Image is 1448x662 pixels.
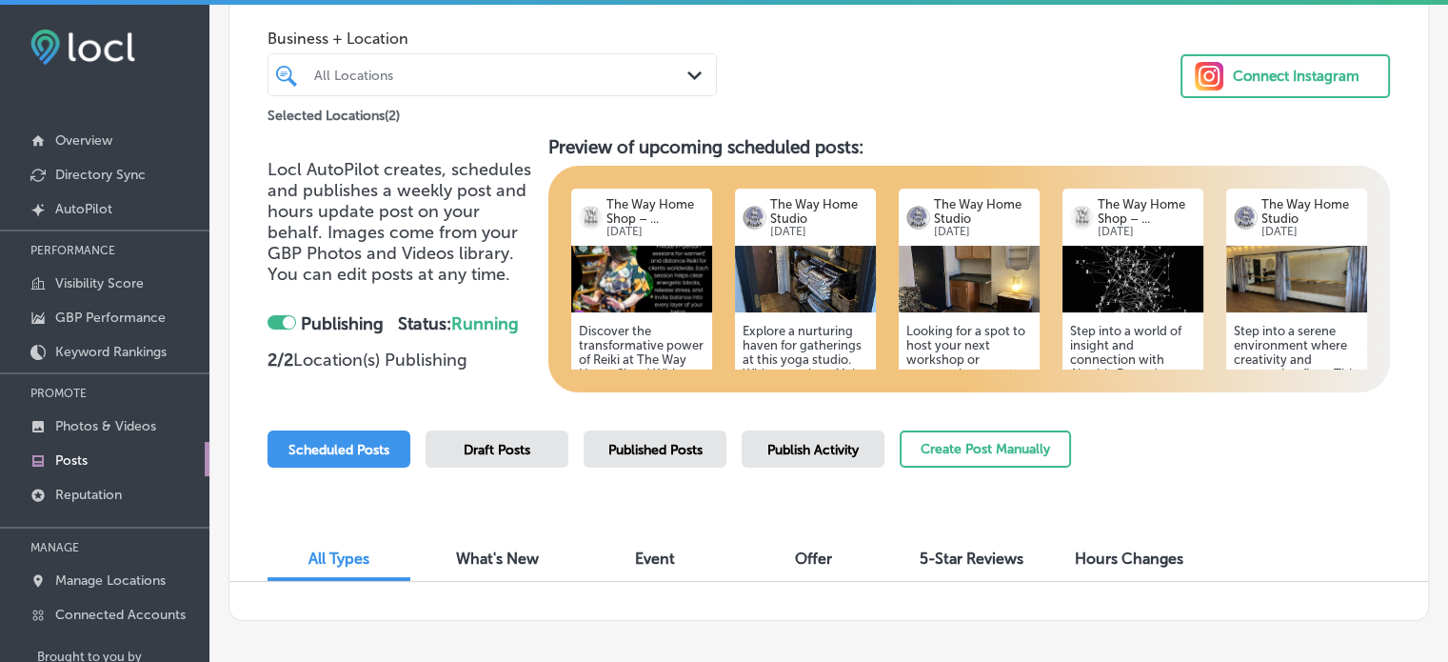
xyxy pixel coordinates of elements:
p: [DATE] [934,226,1032,238]
span: Published Posts [608,442,703,458]
p: [DATE] [770,226,868,238]
span: What's New [456,550,539,568]
p: Selected Locations ( 2 ) [268,100,400,124]
img: logo [1070,206,1094,230]
span: Running [451,313,519,334]
p: Visibility Score [55,275,144,291]
span: All Types [308,550,369,568]
span: Event [635,550,675,568]
p: [DATE] [1098,226,1196,238]
span: Offer [795,550,832,568]
h5: Looking for a spot to host your next workshop or community event? This local yoga studio features... [906,324,1032,538]
h5: Explore a nurturing haven for gatherings at this yoga studio. With a spacious Main Studio and int... [743,324,868,538]
p: AutoPilot [55,201,112,217]
p: Connected Accounts [55,607,186,623]
strong: Status: [398,313,519,334]
img: fda3e92497d09a02dc62c9cd864e3231.png [30,30,135,65]
h5: Step into a serene environment where creativity and connection flow. This yoga studio offers a ve... [1234,324,1359,538]
span: Scheduled Posts [288,442,389,458]
img: 1755494481882cea93-6892-432b-b7a2-39edf3828b97_2024-09-29.jpg [1226,246,1367,312]
p: GBP Performance [55,310,166,326]
span: You can edit posts at any time. [268,264,510,285]
p: Location(s) Publishing [268,350,533,371]
p: Posts [55,452,88,469]
p: Keyword Rankings [55,344,167,360]
p: [DATE] [606,226,704,238]
h5: Step into a world of insight and connection with Akashic Records readings. Each session offers a ... [1070,324,1196,538]
img: 1755494456665e37fb-f322-45cb-8b62-88694f030548_2024-09-29.jpg [899,246,1040,312]
p: Photos & Videos [55,418,156,434]
p: Overview [55,132,112,149]
p: Directory Sync [55,167,146,183]
span: Business + Location [268,30,717,48]
p: The Way Home Studio [1261,197,1359,226]
p: The Way Home Shop – ... [606,197,704,226]
p: Reputation [55,487,122,503]
button: Connect Instagram [1180,54,1390,98]
span: 5-Star Reviews [920,550,1023,568]
img: logo [579,206,603,230]
img: logo [743,206,766,230]
p: The Way Home Studio [770,197,868,226]
button: Create Post Manually [900,431,1071,468]
span: Hours Changes [1075,550,1183,568]
strong: Publishing [301,313,384,334]
p: Manage Locations [55,572,166,589]
p: The Way Home Studio [934,197,1032,226]
span: Locl AutoPilot creates, schedules and publishes a weekly post and hours update post on your behal... [268,159,531,264]
p: The Way Home Shop – ... [1098,197,1196,226]
img: 1755494466a3f242fd-3607-446b-a582-d9a92071b716_2024-09-29.jpg [735,246,876,312]
img: 051386bd-1eac-42aa-87ed-52c1d42e983fresource-database-TIUyoNGM0no-unsplash.jpg [1062,246,1203,312]
div: All Locations [314,67,689,83]
strong: 2 / 2 [268,350,293,371]
img: logo [1234,206,1258,230]
div: Connect Instagram [1233,62,1359,90]
span: Publish Activity [767,442,859,458]
img: 018529c8-8cda-4390-bef7-8ab7766cb137BeigeAestheticReikiandEnergyHealingNewYearSpecialWorksh.jpg [571,246,712,312]
h5: Discover the transformative power of Reiki at The Way Home Shop! With a focus on healing and self... [579,324,704,538]
h3: Preview of upcoming scheduled posts: [548,136,1390,158]
p: [DATE] [1261,226,1359,238]
img: logo [906,206,930,230]
span: Draft Posts [464,442,530,458]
